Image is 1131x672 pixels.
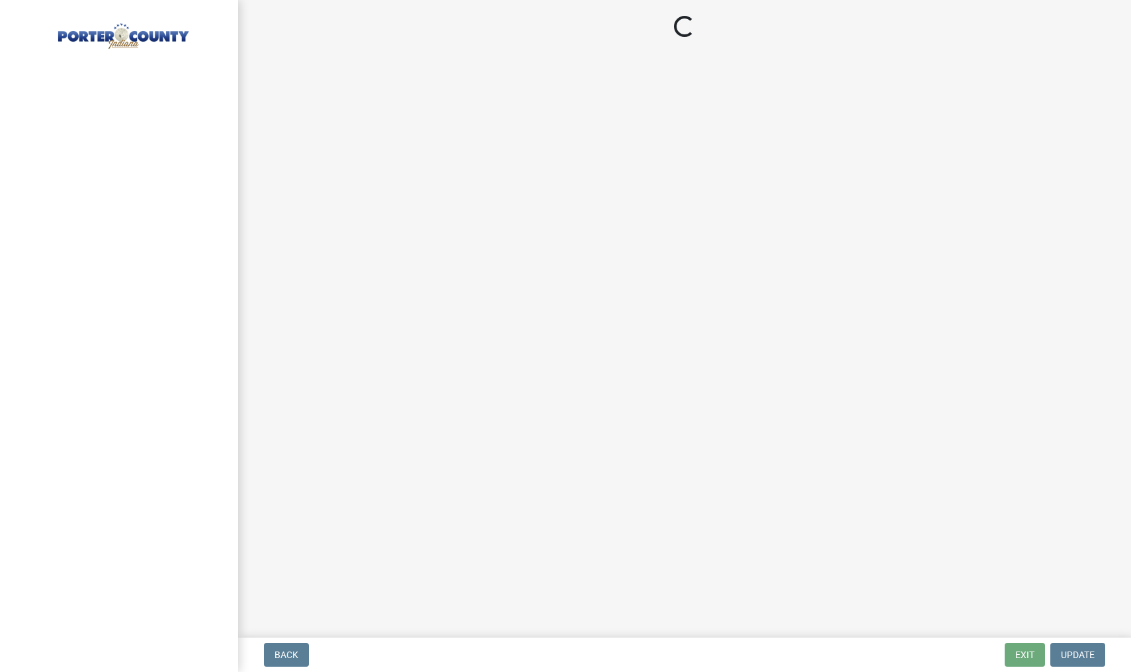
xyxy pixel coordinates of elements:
[1005,643,1045,667] button: Exit
[26,14,217,51] img: Porter County, Indiana
[264,643,309,667] button: Back
[1050,643,1105,667] button: Update
[1061,650,1095,660] span: Update
[274,650,298,660] span: Back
